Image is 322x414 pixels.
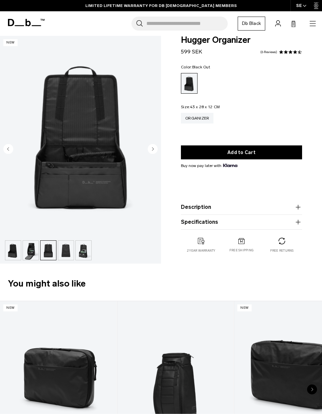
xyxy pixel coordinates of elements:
[237,304,252,311] p: New
[187,248,215,253] p: 2 year warranty
[238,17,265,31] a: Db Black
[223,164,237,167] img: {"height" => 20, "alt" => "Klarna"}
[3,144,13,155] button: Previous slide
[181,48,202,55] span: 599 SEK
[40,241,56,260] img: Hugger Organizer Black Out
[181,73,198,94] a: Black Out
[260,50,277,54] a: 6 reviews
[181,36,302,44] span: Hugger Organizer
[58,241,74,260] img: Hugger Organizer Black Out
[23,240,39,260] button: Hugger Organizer Black Out
[5,241,21,260] img: Hugger Organizer Black Out
[181,113,213,124] a: Organizer
[181,65,210,69] legend: Color:
[181,203,302,211] button: Description
[148,144,158,155] button: Next slide
[76,241,91,260] img: Hugger Organizer Black Out
[192,65,210,69] span: Black Out
[85,3,237,9] a: LIMITED LIFETIME WARRANTY FOR DB [DEMOGRAPHIC_DATA] MEMBERS
[181,218,302,226] button: Specifications
[40,240,56,260] button: Hugger Organizer Black Out
[23,241,39,260] img: Hugger Organizer Black Out
[58,240,74,260] button: Hugger Organizer Black Out
[229,248,254,253] p: Free shipping
[181,145,302,159] button: Add to Cart
[181,105,220,109] legend: Size:
[181,163,237,169] span: Buy now pay later with
[3,39,18,46] p: New
[5,240,21,260] button: Hugger Organizer Black Out
[75,240,92,260] button: Hugger Organizer Black Out
[270,248,294,253] p: Free returns
[190,105,220,109] span: 43 x 28 x 12 CM
[3,304,18,311] p: New
[307,384,317,394] div: Next slide
[8,277,314,290] h2: You might also like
